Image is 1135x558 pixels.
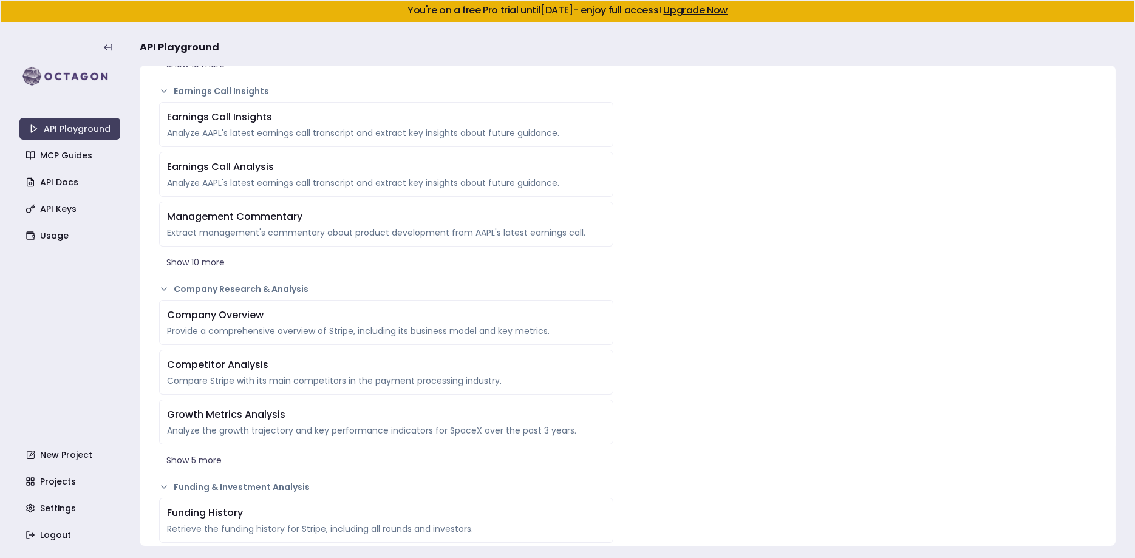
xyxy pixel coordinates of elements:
[159,481,613,493] button: Funding & Investment Analysis
[140,40,219,55] span: API Playground
[21,497,121,519] a: Settings
[21,225,121,247] a: Usage
[159,251,613,273] button: Show 10 more
[21,444,121,466] a: New Project
[21,198,121,220] a: API Keys
[21,524,121,546] a: Logout
[167,177,605,189] div: Analyze AAPL's latest earnings call transcript and extract key insights about future guidance.
[10,5,1125,15] h5: You're on a free Pro trial until [DATE] - enjoy full access!
[167,325,605,337] div: Provide a comprehensive overview of Stripe, including its business model and key metrics.
[167,375,605,387] div: Compare Stripe with its main competitors in the payment processing industry.
[167,523,605,535] div: Retrieve the funding history for Stripe, including all rounds and investors.
[167,506,605,520] div: Funding History
[159,283,613,295] button: Company Research & Analysis
[167,127,605,139] div: Analyze AAPL's latest earnings call transcript and extract key insights about future guidance.
[167,407,605,422] div: Growth Metrics Analysis
[159,449,613,471] button: Show 5 more
[167,424,605,437] div: Analyze the growth trajectory and key performance indicators for SpaceX over the past 3 years.
[167,209,605,224] div: Management Commentary
[167,110,605,124] div: Earnings Call Insights
[663,3,728,17] a: Upgrade Now
[159,85,613,97] button: Earnings Call Insights
[167,226,605,239] div: Extract management's commentary about product development from AAPL's latest earnings call.
[167,358,605,372] div: Competitor Analysis
[21,171,121,193] a: API Docs
[167,160,605,174] div: Earnings Call Analysis
[21,145,121,166] a: MCP Guides
[19,64,120,89] img: logo-rect-yK7x_WSZ.svg
[19,118,120,140] a: API Playground
[21,471,121,492] a: Projects
[167,308,605,322] div: Company Overview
